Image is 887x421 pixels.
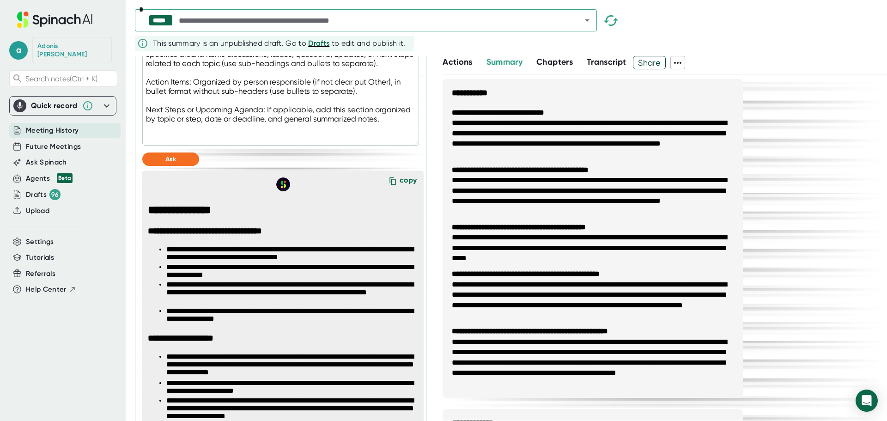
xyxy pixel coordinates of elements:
span: Share [633,55,665,71]
div: Beta [57,173,73,183]
span: Summary [486,57,522,67]
button: Meeting History [26,125,79,136]
div: Drafts [26,189,61,200]
button: Help Center [26,284,76,295]
span: Chapters [536,57,573,67]
button: Drafts 96 [26,189,61,200]
button: Ask [142,153,199,166]
div: Quick record [13,97,112,115]
button: Open [581,14,594,27]
textarea: Summarize into call notes using the following format: Items Discussed: Organized by topic and sho... [142,18,419,146]
span: Ask [165,155,176,163]
span: Actions [443,57,472,67]
button: Ask Spinach [26,157,67,168]
button: Chapters [536,56,573,68]
span: Search notes (Ctrl + K) [25,74,97,83]
span: Drafts [308,39,329,48]
button: Share [633,56,666,69]
button: Future Meetings [26,141,81,152]
button: Drafts [308,38,329,49]
span: Help Center [26,284,67,295]
button: Summary [486,56,522,68]
button: Upload [26,206,49,216]
button: Referrals [26,268,55,279]
div: Adonis Thompson [37,42,107,58]
button: Transcript [587,56,626,68]
span: Transcript [587,57,626,67]
div: Agents [26,173,73,184]
button: Tutorials [26,252,54,263]
div: copy [400,176,417,188]
button: Actions [443,56,472,68]
div: This summary is an unpublished draft. Go to to edit and publish it. [153,38,406,49]
div: Quick record [31,101,78,110]
span: a [9,41,28,60]
div: Open Intercom Messenger [856,390,878,412]
div: 96 [49,189,61,200]
button: Agents Beta [26,173,73,184]
button: Settings [26,237,54,247]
